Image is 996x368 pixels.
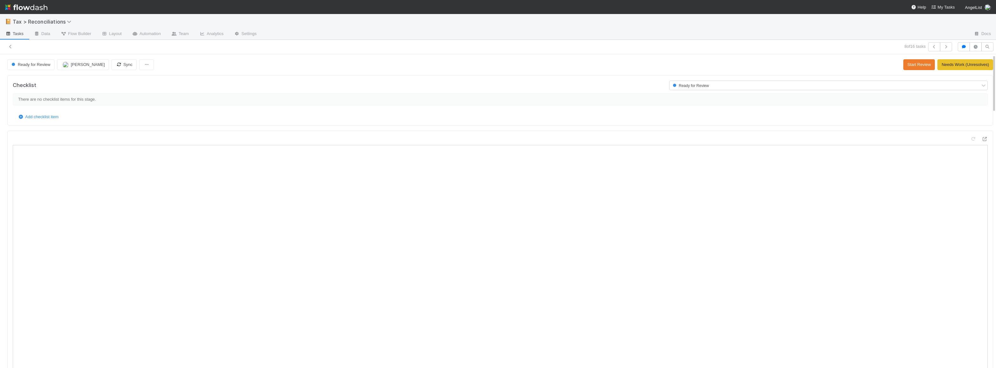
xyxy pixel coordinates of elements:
[985,4,991,11] img: avatar_85833754-9fc2-4f19-a44b-7938606ee299.png
[57,59,109,70] button: [PERSON_NAME]
[13,93,988,105] div: There are no checklist items for this stage.
[5,31,24,37] span: Tasks
[969,29,996,40] a: Docs
[127,29,166,40] a: Automation
[55,29,97,40] a: Flow Builder
[671,83,709,88] span: Ready for Review
[903,59,935,70] button: Start Review
[229,29,262,40] a: Settings
[18,114,59,119] a: Add checklist item
[931,5,955,10] span: My Tasks
[911,4,926,11] div: Help
[5,2,47,13] img: logo-inverted-e16ddd16eac7371096b0.svg
[5,19,11,24] span: 📔
[904,43,926,50] span: 8 of 16 tasks
[13,82,36,89] h5: Checklist
[96,29,127,40] a: Layout
[13,18,75,25] span: Tax > Reconciliations
[931,4,955,11] a: My Tasks
[937,59,993,70] button: Needs Work (Unresolves)
[61,31,91,37] span: Flow Builder
[71,62,105,67] span: [PERSON_NAME]
[965,5,982,10] span: AngelList
[166,29,194,40] a: Team
[111,59,137,70] button: Sync
[62,61,69,68] img: avatar_85833754-9fc2-4f19-a44b-7938606ee299.png
[29,29,55,40] a: Data
[194,29,229,40] a: Analytics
